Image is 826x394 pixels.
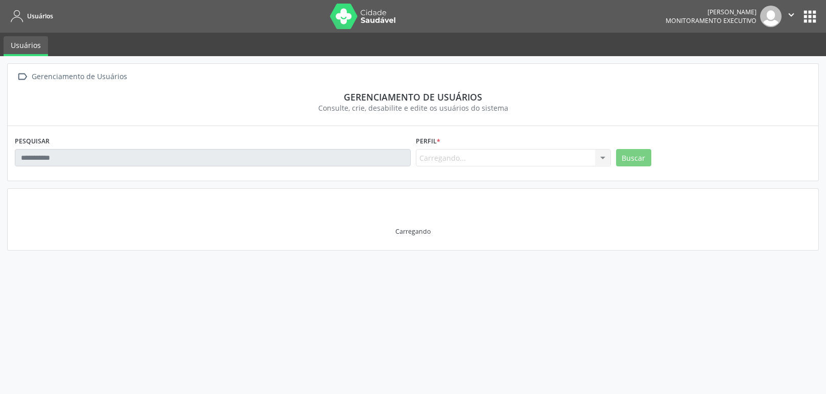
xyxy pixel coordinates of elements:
[760,6,782,27] img: img
[30,69,129,84] div: Gerenciamento de Usuários
[22,91,804,103] div: Gerenciamento de usuários
[616,149,651,166] button: Buscar
[666,16,757,25] span: Monitoramento Executivo
[801,8,819,26] button: apps
[7,8,53,24] a: Usuários
[395,227,431,236] div: Carregando
[666,8,757,16] div: [PERSON_NAME]
[416,133,440,149] label: Perfil
[15,133,50,149] label: PESQUISAR
[15,69,30,84] i: 
[15,69,129,84] a:  Gerenciamento de Usuários
[786,9,797,20] i: 
[27,12,53,20] span: Usuários
[22,103,804,113] div: Consulte, crie, desabilite e edite os usuários do sistema
[4,36,48,56] a: Usuários
[782,6,801,27] button: 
